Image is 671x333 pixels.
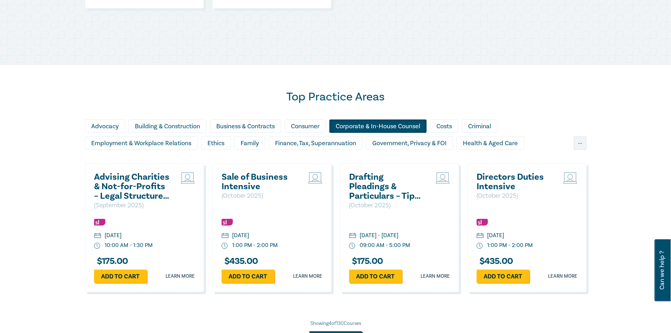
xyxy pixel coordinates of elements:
[574,136,586,150] div: ...
[94,201,170,210] p: ( September 2025 )
[477,233,484,239] img: calendar
[249,153,348,167] div: Litigation & Dispute Resolution
[269,136,362,150] div: Finance, Tax, Superannuation
[421,273,450,280] a: Learn more
[329,119,427,133] div: Corporate & In-House Counsel
[352,153,391,167] div: Migration
[285,119,326,133] div: Consumer
[94,233,101,239] img: calendar
[94,219,105,226] img: Substantive Law
[436,172,450,184] img: Live Stream
[477,243,483,249] img: watch
[394,153,493,167] div: Personal Injury & Medico-Legal
[349,270,402,283] a: Add to cart
[175,153,246,167] div: Intellectual Property
[166,273,195,280] a: Learn more
[105,232,122,240] div: [DATE]
[349,172,425,201] a: Drafting Pleadings & Particulars – Tips & Traps
[105,241,153,249] div: 10:00 AM - 1:30 PM
[477,191,552,201] p: ( October 2025 )
[94,172,170,201] a: Advising Charities & Not-for-Profits – Legal Structures, Compliance & Risk Management
[210,119,281,133] div: Business & Contracts
[222,243,228,249] img: watch
[487,241,533,249] div: 1:00 PM - 2:00 PM
[487,232,504,240] div: [DATE]
[94,270,147,283] a: Add to cart
[349,243,355,249] img: watch
[201,136,231,150] div: Ethics
[232,232,249,240] div: [DATE]
[232,241,278,249] div: 1:00 PM - 2:00 PM
[548,273,577,280] a: Learn more
[477,270,529,283] a: Add to cart
[85,136,198,150] div: Employment & Workplace Relations
[477,172,552,191] a: Directors Duties Intensive
[85,90,586,104] h2: Top Practice Areas
[349,233,356,239] img: calendar
[222,257,258,266] h3: $ 435.00
[85,119,125,133] div: Advocacy
[477,219,488,226] img: Substantive Law
[462,119,497,133] div: Criminal
[222,219,233,226] img: Substantive Law
[94,243,100,249] img: watch
[430,119,458,133] div: Costs
[222,172,297,191] a: Sale of Business Intensive
[181,172,195,184] img: Live Stream
[222,270,274,283] a: Add to cart
[366,136,453,150] div: Government, Privacy & FOI
[222,191,297,201] p: ( October 2025 )
[293,273,322,280] a: Learn more
[349,201,425,210] p: ( October 2025 )
[456,136,524,150] div: Health & Aged Care
[222,233,229,239] img: calendar
[659,243,665,297] span: Can we help ?
[85,153,172,167] div: Insolvency & Restructuring
[477,257,513,266] h3: $ 435.00
[85,320,586,327] div: Showing 4 of 130 Courses
[360,232,398,240] div: [DATE] - [DATE]
[360,241,410,249] div: 09:00 AM - 5:00 PM
[129,119,206,133] div: Building & Construction
[563,172,577,184] img: Live Stream
[349,257,383,266] h3: $ 175.00
[94,257,128,266] h3: $ 175.00
[234,136,265,150] div: Family
[308,172,322,184] img: Live Stream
